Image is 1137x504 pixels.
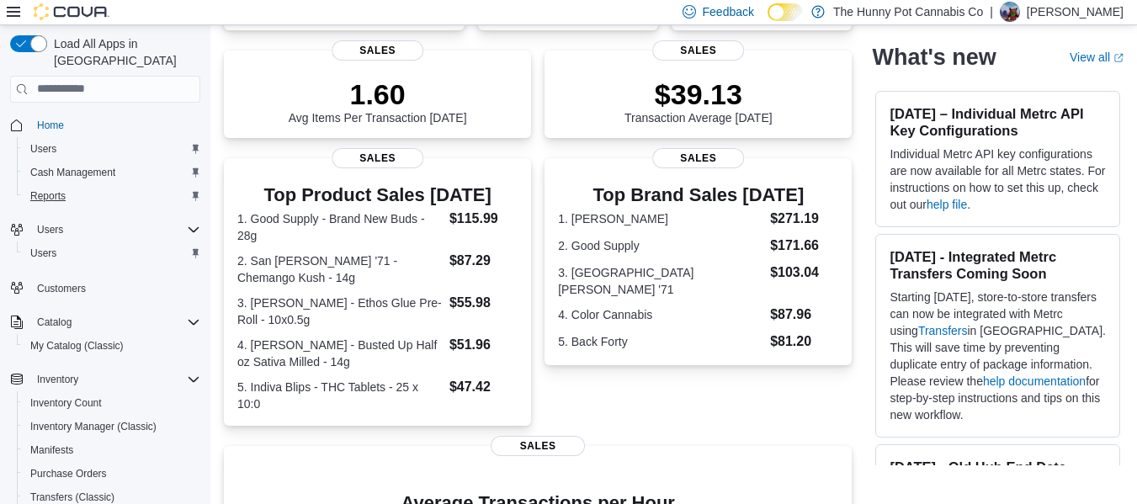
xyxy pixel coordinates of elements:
[624,77,773,111] p: $39.13
[770,332,838,352] dd: $81.20
[770,263,838,283] dd: $103.04
[17,334,207,358] button: My Catalog (Classic)
[24,464,200,484] span: Purchase Orders
[30,142,56,156] span: Users
[30,491,114,504] span: Transfers (Classic)
[558,306,763,323] dt: 4. Color Cannabis
[1070,50,1124,64] a: View allExternal link
[24,336,200,356] span: My Catalog (Classic)
[237,379,443,412] dt: 5. Indiva Blips - THC Tablets - 25 x 10:0
[3,218,207,241] button: Users
[37,373,78,386] span: Inventory
[332,148,424,168] span: Sales
[30,396,102,410] span: Inventory Count
[24,186,72,206] a: Reports
[770,236,838,256] dd: $171.66
[17,415,207,438] button: Inventory Manager (Classic)
[24,416,200,437] span: Inventory Manager (Classic)
[24,139,63,159] a: Users
[768,3,803,21] input: Dark Mode
[449,293,518,313] dd: $55.98
[491,436,585,456] span: Sales
[24,162,122,183] a: Cash Management
[558,210,763,227] dt: 1. [PERSON_NAME]
[17,241,207,265] button: Users
[24,162,200,183] span: Cash Management
[237,337,443,370] dt: 4. [PERSON_NAME] - Busted Up Half oz Sativa Milled - 14g
[30,312,78,332] button: Catalog
[624,77,773,125] div: Transaction Average [DATE]
[1000,2,1020,22] div: Kyle Billie
[24,186,200,206] span: Reports
[890,105,1106,139] h3: [DATE] – Individual Metrc API Key Configurations
[30,189,66,203] span: Reports
[237,252,443,286] dt: 2. San [PERSON_NAME] '71 - Chemango Kush - 14g
[30,166,115,179] span: Cash Management
[918,324,968,337] a: Transfers
[30,420,157,433] span: Inventory Manager (Classic)
[30,247,56,260] span: Users
[30,220,70,240] button: Users
[833,2,983,22] p: The Hunny Pot Cannabis Co
[449,335,518,355] dd: $51.96
[558,237,763,254] dt: 2. Good Supply
[890,146,1106,213] p: Individual Metrc API key configurations are now available for all Metrc states. For instructions ...
[24,336,130,356] a: My Catalog (Classic)
[37,119,64,132] span: Home
[30,115,71,135] a: Home
[449,209,518,229] dd: $115.99
[34,3,109,20] img: Cova
[37,282,86,295] span: Customers
[770,209,838,229] dd: $271.19
[558,333,763,350] dt: 5. Back Forty
[17,184,207,208] button: Reports
[30,220,200,240] span: Users
[24,243,63,263] a: Users
[770,305,838,325] dd: $87.96
[30,279,93,299] a: Customers
[289,77,467,125] div: Avg Items Per Transaction [DATE]
[1113,53,1124,63] svg: External link
[24,139,200,159] span: Users
[30,312,200,332] span: Catalog
[289,77,467,111] p: 1.60
[872,44,996,71] h2: What's new
[237,294,443,328] dt: 3. [PERSON_NAME] - Ethos Glue Pre-Roll - 10x0.5g
[237,210,443,244] dt: 1. Good Supply - Brand New Buds - 28g
[558,264,763,298] dt: 3. [GEOGRAPHIC_DATA][PERSON_NAME] '71
[17,137,207,161] button: Users
[3,275,207,300] button: Customers
[24,440,200,460] span: Manifests
[37,316,72,329] span: Catalog
[3,113,207,137] button: Home
[449,251,518,271] dd: $87.29
[703,3,754,20] span: Feedback
[17,462,207,485] button: Purchase Orders
[24,393,109,413] a: Inventory Count
[30,114,200,135] span: Home
[30,277,200,298] span: Customers
[17,438,207,462] button: Manifests
[17,391,207,415] button: Inventory Count
[30,467,107,480] span: Purchase Orders
[24,393,200,413] span: Inventory Count
[37,223,63,236] span: Users
[24,416,163,437] a: Inventory Manager (Classic)
[890,459,1106,475] h3: [DATE] - Old Hub End Date
[990,2,993,22] p: |
[30,369,200,390] span: Inventory
[237,185,518,205] h3: Top Product Sales [DATE]
[652,40,745,61] span: Sales
[30,339,124,353] span: My Catalog (Classic)
[558,185,838,205] h3: Top Brand Sales [DATE]
[3,368,207,391] button: Inventory
[890,248,1106,282] h3: [DATE] - Integrated Metrc Transfers Coming Soon
[24,243,200,263] span: Users
[24,464,114,484] a: Purchase Orders
[24,440,80,460] a: Manifests
[17,161,207,184] button: Cash Management
[332,40,424,61] span: Sales
[890,289,1106,423] p: Starting [DATE], store-to-store transfers can now be integrated with Metrc using in [GEOGRAPHIC_D...
[927,198,967,211] a: help file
